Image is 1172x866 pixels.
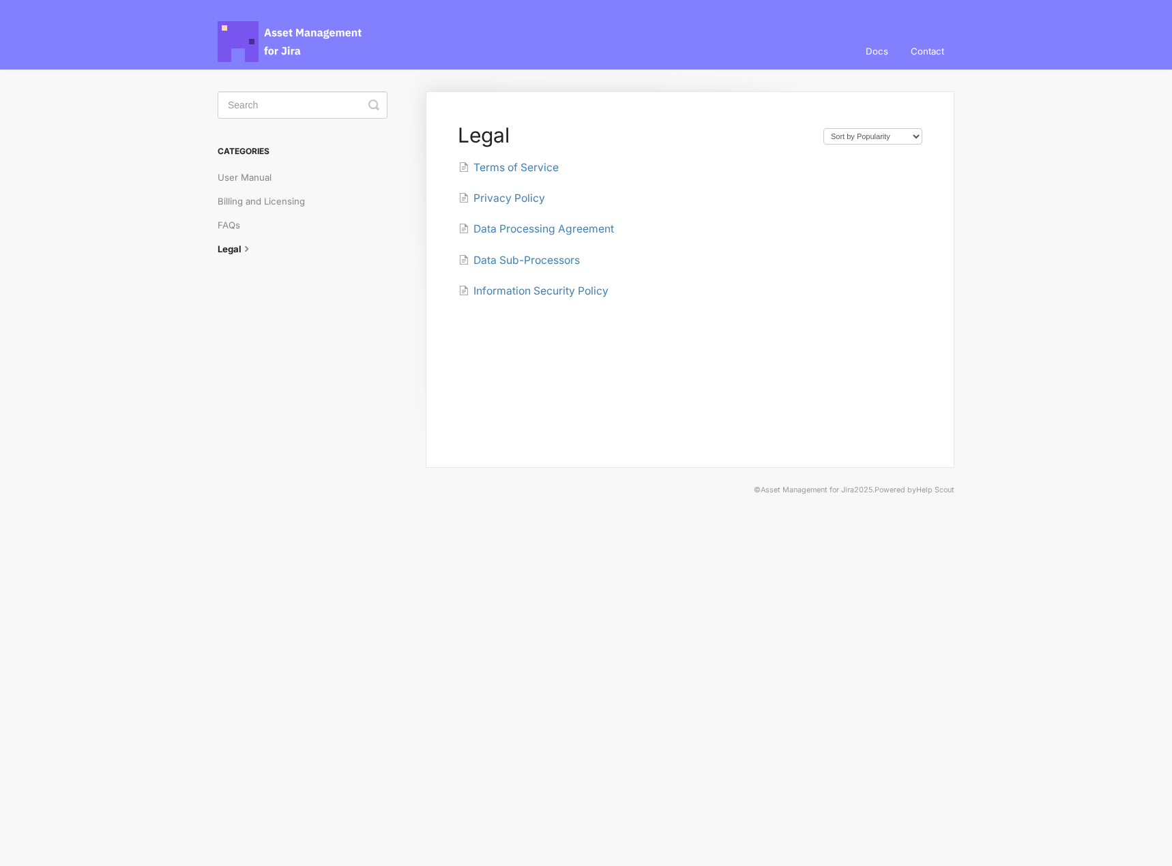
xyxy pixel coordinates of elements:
select: Page reloads on selection [823,128,922,145]
a: User Manual [218,166,276,188]
a: Information Security Policy [458,284,600,297]
span: Terms of Service [473,161,553,174]
a: Privacy Policy [458,192,538,205]
span: Data Sub-Processors [473,254,576,267]
a: Data Processing Agreement [458,222,607,235]
h1: Legal [458,123,810,147]
a: Docs [860,33,900,70]
span: Data Processing Agreement [473,222,607,235]
a: Data Sub-Processors [458,254,576,267]
a: Help Scout [918,486,954,494]
a: Asset Management for Jira [772,486,860,494]
span: Information Security Policy [473,284,600,297]
p: © 2025. [218,484,954,496]
a: Terms of Service [458,161,553,174]
h3: Categories [218,139,387,164]
span: Privacy Policy [473,192,538,205]
a: Contact [903,33,954,70]
span: Powered by [879,486,954,494]
a: Legal [218,238,263,260]
input: Search [218,91,387,119]
a: FAQs [218,214,249,236]
a: Billing and Licensing [218,190,308,212]
span: Asset Management for Jira Docs [218,21,364,62]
